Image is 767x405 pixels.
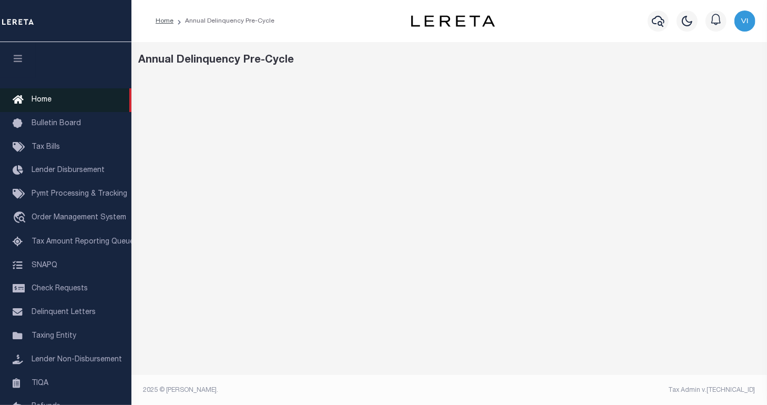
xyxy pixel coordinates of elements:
[411,15,495,27] img: logo-dark.svg
[139,53,760,68] div: Annual Delinquency Pre-Cycle
[32,190,127,198] span: Pymt Processing & Tracking
[32,238,134,246] span: Tax Amount Reporting Queue
[32,379,48,387] span: TIQA
[13,211,29,225] i: travel_explore
[32,120,81,127] span: Bulletin Board
[32,285,88,292] span: Check Requests
[734,11,755,32] img: svg+xml;base64,PHN2ZyB4bWxucz0iaHR0cDovL3d3dy53My5vcmcvMjAwMC9zdmciIHBvaW50ZXItZXZlbnRzPSJub25lIi...
[156,18,173,24] a: Home
[32,214,126,221] span: Order Management System
[136,386,449,395] div: 2025 © [PERSON_NAME].
[32,356,122,363] span: Lender Non-Disbursement
[32,144,60,151] span: Tax Bills
[457,386,755,395] div: Tax Admin v.[TECHNICAL_ID]
[32,167,105,174] span: Lender Disbursement
[32,261,57,269] span: SNAPQ
[32,96,52,104] span: Home
[32,309,96,316] span: Delinquent Letters
[173,16,274,26] li: Annual Delinquency Pre-Cycle
[32,332,76,340] span: Taxing Entity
